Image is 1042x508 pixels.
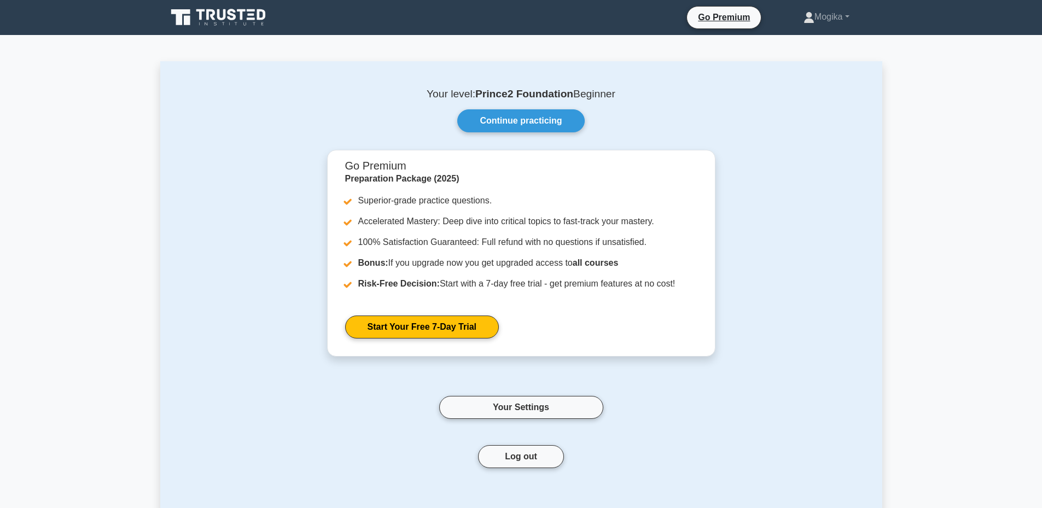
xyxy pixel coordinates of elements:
[457,109,584,132] a: Continue practicing
[475,88,573,100] b: Prince2 Foundation
[478,445,564,468] button: Log out
[777,6,876,28] a: Mogika
[439,396,603,419] a: Your Settings
[345,316,499,338] a: Start Your Free 7-Day Trial
[691,10,756,24] a: Go Premium
[187,87,856,101] p: Your level: Beginner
